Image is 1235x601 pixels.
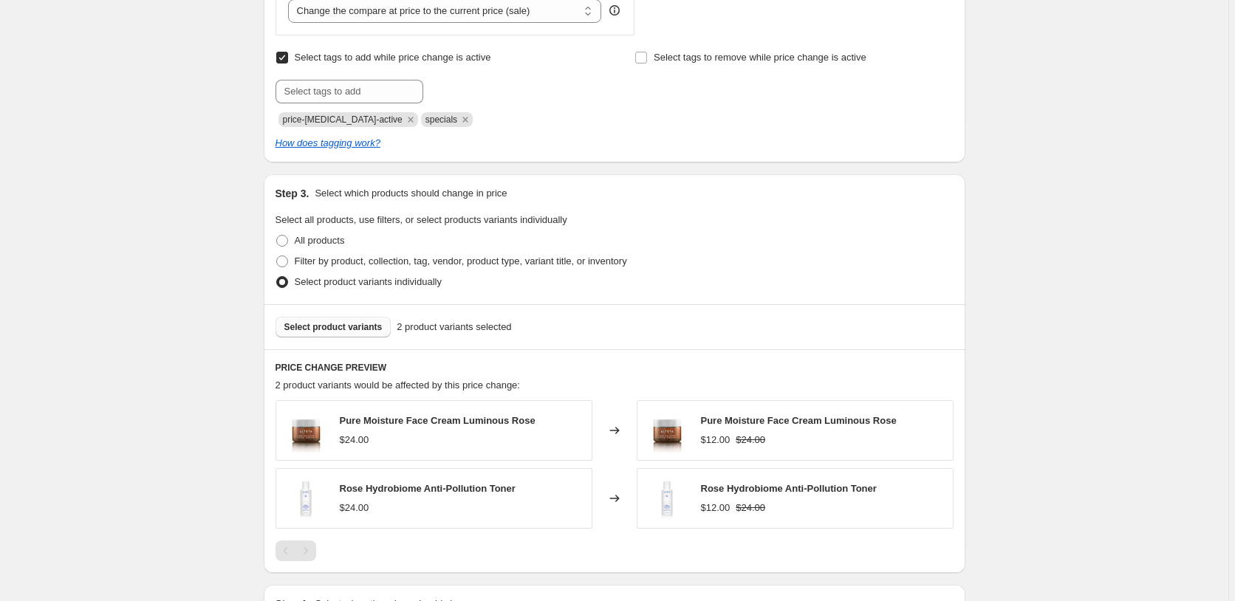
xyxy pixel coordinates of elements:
span: Select product variants [284,321,383,333]
span: Rose Hydrobiome Anti-Pollution Toner [701,483,877,494]
span: Filter by product, collection, tag, vendor, product type, variant title, or inventory [295,255,627,267]
strike: $24.00 [736,433,765,447]
button: Remove price-change-job-active [404,113,417,126]
button: Select product variants [276,317,391,337]
span: 2 product variants selected [397,320,511,334]
strike: $24.00 [736,501,765,515]
div: help [607,3,622,18]
h2: Step 3. [276,186,309,201]
img: rose-hydrobiome-anti-pollution-toner-alteya-organics_80x.webp [284,476,328,521]
div: $24.00 [340,501,369,515]
span: Pure Moisture Face Cream Luminous Rose [340,415,536,426]
span: price-change-job-active [283,114,403,125]
span: Rose Hydrobiome Anti-Pollution Toner [340,483,516,494]
input: Select tags to add [276,80,423,103]
span: Select product variants individually [295,276,442,287]
span: specials [425,114,457,125]
button: Remove specials [459,113,472,126]
a: How does tagging work? [276,137,380,148]
span: All products [295,235,345,246]
img: rose-hydrobiome-anti-pollution-toner-alteya-organics_80x.webp [645,476,689,521]
div: $12.00 [701,501,731,515]
img: Pure_MoistureFace_Cream_80x.jpg [284,408,328,453]
span: Pure Moisture Face Cream Luminous Rose [701,415,897,426]
span: Select all products, use filters, or select products variants individually [276,214,567,225]
div: $24.00 [340,433,369,447]
p: Select which products should change in price [315,186,507,201]
h6: PRICE CHANGE PREVIEW [276,362,954,374]
span: Select tags to remove while price change is active [654,52,866,63]
div: $12.00 [701,433,731,447]
img: Pure_MoistureFace_Cream_80x.jpg [645,408,689,453]
span: 2 product variants would be affected by this price change: [276,380,520,391]
span: Select tags to add while price change is active [295,52,491,63]
nav: Pagination [276,540,316,561]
